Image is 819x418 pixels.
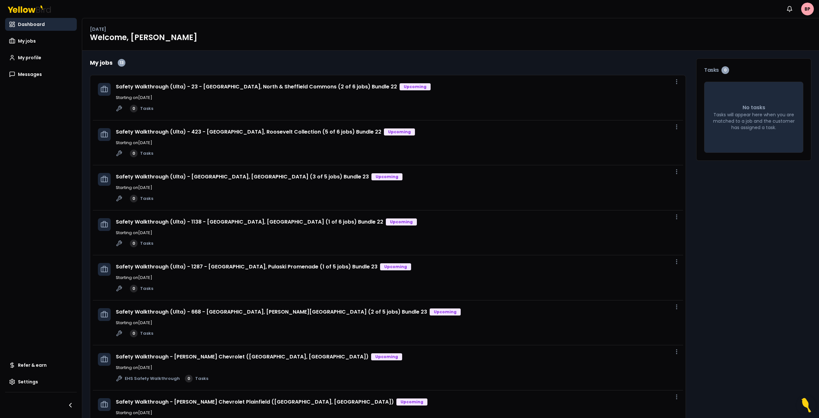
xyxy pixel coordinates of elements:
[18,54,41,61] span: My profile
[801,3,814,15] span: BP
[5,18,77,31] a: Dashboard
[116,173,369,180] a: Safety Walkthrough (Ulta) - [GEOGRAPHIC_DATA], [GEOGRAPHIC_DATA] (3 of 5 jobs) Bundle 23
[130,105,138,112] div: 0
[130,195,138,202] div: 0
[116,320,678,326] p: Starting on [DATE]
[130,150,138,157] div: 0
[116,83,397,90] a: Safety Walkthrough (Ulta) - 23 - [GEOGRAPHIC_DATA], North & Sheffield Commons (2 of 6 jobs) Bundl...
[116,353,369,360] a: Safety Walkthrough - [PERSON_NAME] Chevrolet ([GEOGRAPHIC_DATA], [GEOGRAPHIC_DATA])
[90,26,106,32] p: [DATE]
[130,150,153,157] a: 0Tasks
[125,375,180,382] span: EHS Safety Walkthrough
[18,379,38,385] span: Settings
[116,410,678,416] p: Starting on [DATE]
[116,128,381,135] a: Safety Walkthrough (Ulta) - 423 - [GEOGRAPHIC_DATA], Roosevelt Collection (5 of 6 jobs) Bundle 22
[185,375,208,382] a: 0Tasks
[116,275,678,281] p: Starting on [DATE]
[712,111,795,131] p: Tasks will appear here when you are matched to a job and the customer has assigned a task.
[116,263,378,270] a: Safety Walkthrough (Ulta) - 1287 - [GEOGRAPHIC_DATA], Pulaski Promenade (1 of 5 jobs) Bundle 23
[430,308,461,316] div: Upcoming
[116,365,678,371] p: Starting on [DATE]
[371,353,402,360] div: Upcoming
[18,21,45,28] span: Dashboard
[18,38,36,44] span: My jobs
[116,398,394,406] a: Safety Walkthrough - [PERSON_NAME] Chevrolet Plainfield ([GEOGRAPHIC_DATA], [GEOGRAPHIC_DATA])
[704,66,803,74] h3: Tasks
[400,83,431,90] div: Upcoming
[5,51,77,64] a: My profile
[130,195,153,202] a: 0Tasks
[116,184,678,191] p: Starting on [DATE]
[5,359,77,372] a: Refer & earn
[90,58,113,67] h2: My jobs
[116,218,383,225] a: Safety Walkthrough (Ulta) - 1138 - [GEOGRAPHIC_DATA], [GEOGRAPHIC_DATA] (1 of 6 jobs) Bundle 22
[5,375,77,388] a: Settings
[130,285,138,292] div: 0
[396,398,427,406] div: Upcoming
[18,362,47,368] span: Refer & earn
[386,218,417,225] div: Upcoming
[5,35,77,47] a: My jobs
[130,240,138,247] div: 0
[116,140,678,146] p: Starting on [DATE]
[384,128,415,135] div: Upcoming
[18,71,42,78] span: Messages
[130,330,153,337] a: 0Tasks
[116,94,678,101] p: Starting on [DATE]
[743,104,765,111] p: No tasks
[130,240,153,247] a: 0Tasks
[130,105,153,112] a: 0Tasks
[721,66,729,74] div: 0
[185,375,193,382] div: 0
[380,263,411,270] div: Upcoming
[797,396,816,415] button: Open Resource Center
[118,59,125,67] div: 13
[130,330,138,337] div: 0
[5,68,77,81] a: Messages
[116,308,427,316] a: Safety Walkthrough (Ulta) - 668 - [GEOGRAPHIC_DATA], [PERSON_NAME][GEOGRAPHIC_DATA] (2 of 5 jobs)...
[371,173,402,180] div: Upcoming
[116,230,678,236] p: Starting on [DATE]
[90,32,811,43] h1: Welcome, [PERSON_NAME]
[130,285,153,292] a: 0Tasks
